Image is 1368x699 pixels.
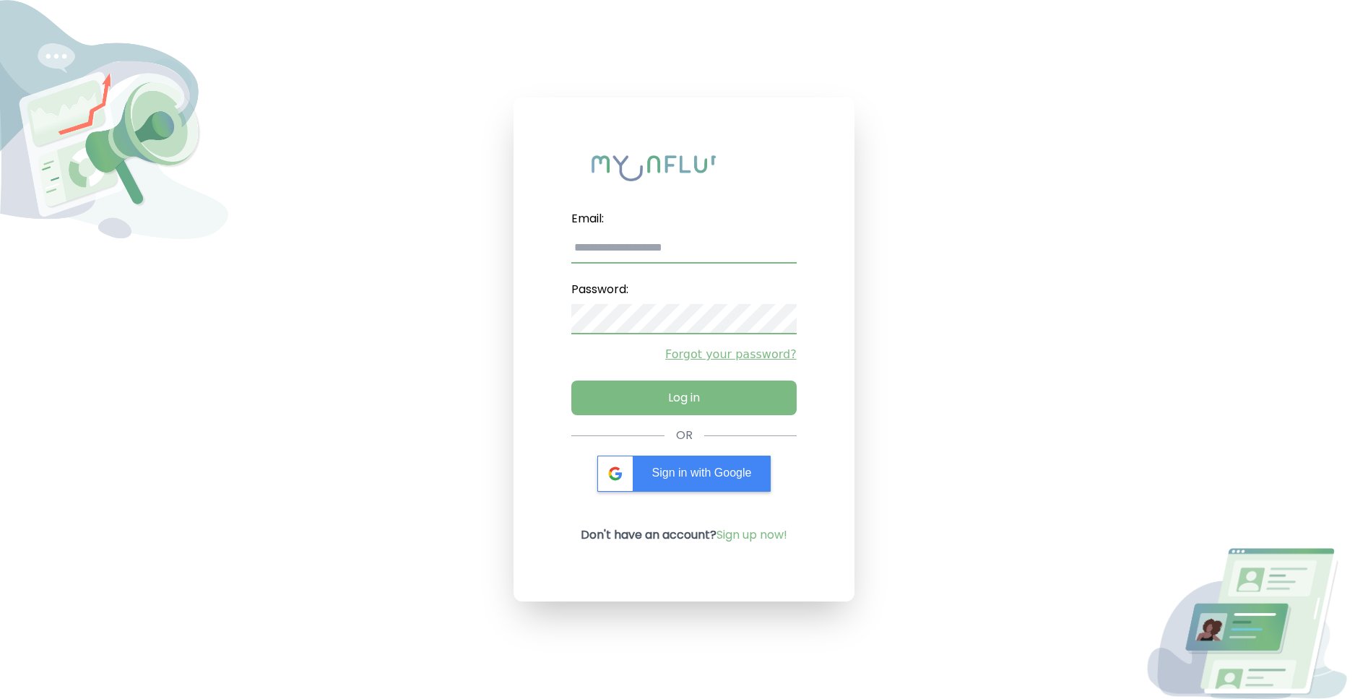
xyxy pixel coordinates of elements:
[571,346,796,363] a: Forgot your password?
[571,204,796,233] label: Email:
[592,155,776,181] img: My Influency
[581,526,787,544] p: Don't have an account?
[571,381,796,415] button: Log in
[571,275,796,304] label: Password:
[1140,548,1368,699] img: Login Image2
[597,456,771,492] div: Sign in with Google
[676,427,693,444] div: OR
[652,466,752,479] span: Sign in with Google
[717,526,787,543] a: Sign up now!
